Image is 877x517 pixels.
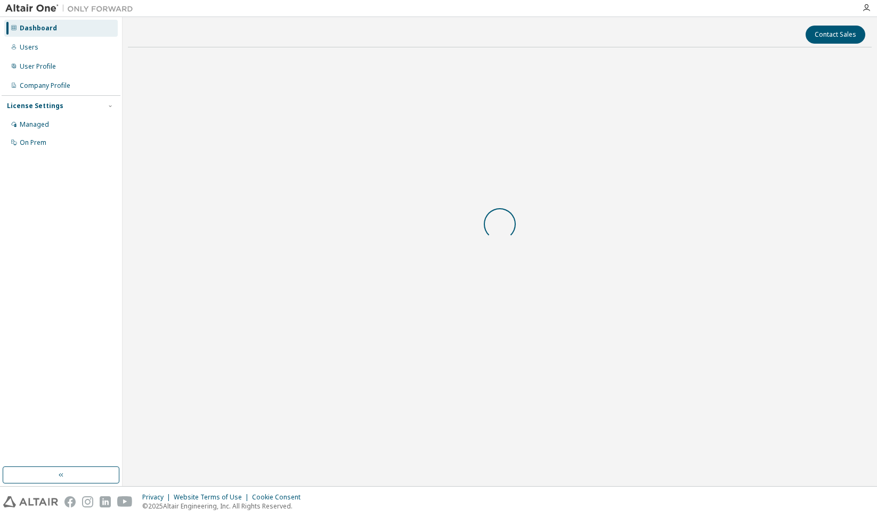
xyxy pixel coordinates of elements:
[117,496,133,507] img: youtube.svg
[20,62,56,71] div: User Profile
[20,81,70,90] div: Company Profile
[174,493,252,502] div: Website Terms of Use
[100,496,111,507] img: linkedin.svg
[252,493,307,502] div: Cookie Consent
[142,502,307,511] p: © 2025 Altair Engineering, Inc. All Rights Reserved.
[806,26,865,44] button: Contact Sales
[64,496,76,507] img: facebook.svg
[20,138,46,147] div: On Prem
[5,3,139,14] img: Altair One
[142,493,174,502] div: Privacy
[20,43,38,52] div: Users
[7,102,63,110] div: License Settings
[20,24,57,32] div: Dashboard
[82,496,93,507] img: instagram.svg
[3,496,58,507] img: altair_logo.svg
[20,120,49,129] div: Managed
